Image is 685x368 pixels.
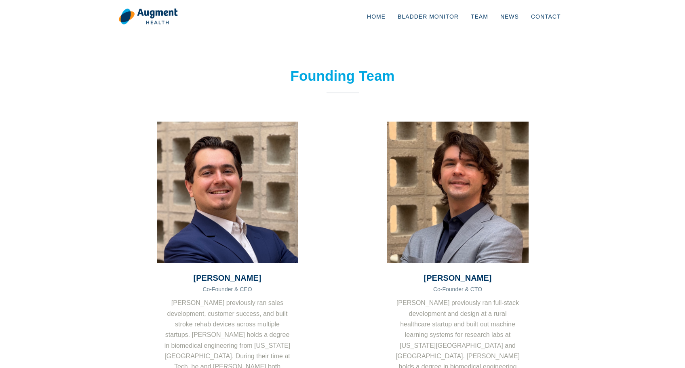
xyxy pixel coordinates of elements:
[202,286,252,292] span: Co-Founder & CEO
[118,8,178,25] img: logo
[157,122,298,263] img: Jared Meyers Headshot
[494,3,525,30] a: News
[387,273,529,283] h3: [PERSON_NAME]
[234,67,452,84] h2: Founding Team
[392,3,465,30] a: Bladder Monitor
[433,286,482,292] span: Co-Founder & CTO
[157,273,298,283] h3: [PERSON_NAME]
[387,122,529,263] img: Stephen Kalinsky Headshot
[361,3,392,30] a: Home
[465,3,494,30] a: Team
[525,3,567,30] a: Contact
